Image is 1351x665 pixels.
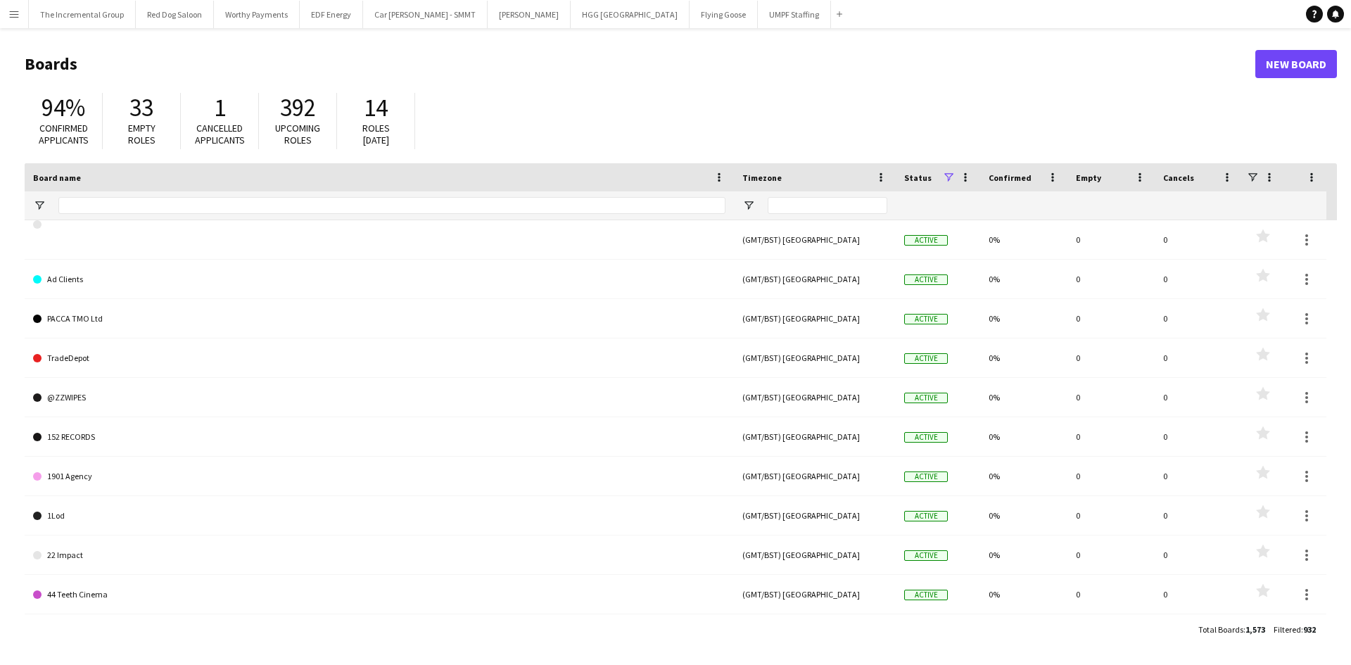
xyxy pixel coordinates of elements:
div: 0 [1155,536,1242,574]
div: (GMT/BST) [GEOGRAPHIC_DATA] [734,417,896,456]
div: 0 [1155,496,1242,535]
div: 0 [1155,338,1242,377]
span: Empty roles [128,122,156,146]
a: @ZZWIPES [33,378,725,417]
span: Cancelled applicants [195,122,245,146]
span: Board name [33,172,81,183]
div: 0% [980,417,1067,456]
div: 0% [980,220,1067,259]
div: 0% [980,496,1067,535]
span: Filtered [1274,624,1301,635]
span: 392 [280,92,316,123]
span: Active [904,353,948,364]
div: 0 [1067,378,1155,417]
input: Timezone Filter Input [768,197,887,214]
span: Total Boards [1198,624,1243,635]
span: Active [904,393,948,403]
span: 94% [42,92,85,123]
div: 0 [1067,614,1155,653]
a: TradeDepot [33,338,725,378]
div: 0 [1067,536,1155,574]
button: [PERSON_NAME] [488,1,571,28]
span: Active [904,274,948,285]
a: A & A [33,614,725,654]
div: 0 [1155,260,1242,298]
button: Open Filter Menu [33,199,46,212]
button: Open Filter Menu [742,199,755,212]
div: 0 [1067,496,1155,535]
span: Confirmed [989,172,1032,183]
span: Active [904,235,948,246]
div: 0 [1067,575,1155,614]
span: Upcoming roles [275,122,320,146]
button: UMPF Staffing [758,1,831,28]
div: 0 [1067,299,1155,338]
button: The Incremental Group [29,1,136,28]
div: 0% [980,260,1067,298]
div: 0 [1155,457,1242,495]
span: Roles [DATE] [362,122,390,146]
button: Worthy Payments [214,1,300,28]
a: 1Lod [33,496,725,536]
div: (GMT/BST) [GEOGRAPHIC_DATA] [734,575,896,614]
button: HGG [GEOGRAPHIC_DATA] [571,1,690,28]
span: 1,573 [1245,624,1265,635]
a: 44 Teeth Cinema [33,575,725,614]
span: Active [904,471,948,482]
div: 0% [980,338,1067,377]
span: 14 [364,92,388,123]
span: Timezone [742,172,782,183]
a: New Board [1255,50,1337,78]
input: Board name Filter Input [58,197,725,214]
h1: Boards [25,53,1255,75]
span: Empty [1076,172,1101,183]
span: Active [904,432,948,443]
div: 0 [1155,575,1242,614]
div: 0 [1067,260,1155,298]
div: (GMT/BST) [GEOGRAPHIC_DATA] [734,220,896,259]
div: 0 [1155,614,1242,653]
div: 0 [1155,299,1242,338]
div: 0 [1067,457,1155,495]
div: 0 [1155,417,1242,456]
div: : [1274,616,1316,643]
a: Ad Clients [33,260,725,299]
span: Status [904,172,932,183]
div: (GMT/BST) [GEOGRAPHIC_DATA] [734,536,896,574]
a: 152 RECORDS [33,417,725,457]
button: Car [PERSON_NAME] - SMMT [363,1,488,28]
span: Cancels [1163,172,1194,183]
div: 0 [1155,378,1242,417]
span: Active [904,590,948,600]
div: (GMT/BST) [GEOGRAPHIC_DATA] [734,614,896,653]
div: 0% [980,378,1067,417]
button: Red Dog Saloon [136,1,214,28]
div: 0% [980,299,1067,338]
div: : [1198,616,1265,643]
div: 0% [980,614,1067,653]
a: PACCA TMO Ltd [33,299,725,338]
div: (GMT/BST) [GEOGRAPHIC_DATA] [734,378,896,417]
div: 0 [1155,220,1242,259]
div: 0% [980,575,1067,614]
div: 0 [1067,417,1155,456]
div: (GMT/BST) [GEOGRAPHIC_DATA] [734,496,896,535]
div: (GMT/BST) [GEOGRAPHIC_DATA] [734,299,896,338]
span: Confirmed applicants [39,122,89,146]
a: 1901 Agency [33,457,725,496]
div: (GMT/BST) [GEOGRAPHIC_DATA] [734,260,896,298]
div: (GMT/BST) [GEOGRAPHIC_DATA] [734,457,896,495]
div: 0% [980,457,1067,495]
span: Active [904,550,948,561]
div: 0 [1067,338,1155,377]
span: Active [904,511,948,521]
div: (GMT/BST) [GEOGRAPHIC_DATA] [734,338,896,377]
div: 0 [1067,220,1155,259]
span: 932 [1303,624,1316,635]
span: 1 [214,92,226,123]
div: 0% [980,536,1067,574]
button: EDF Energy [300,1,363,28]
span: 33 [129,92,153,123]
span: Active [904,314,948,324]
a: 22 Impact [33,536,725,575]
